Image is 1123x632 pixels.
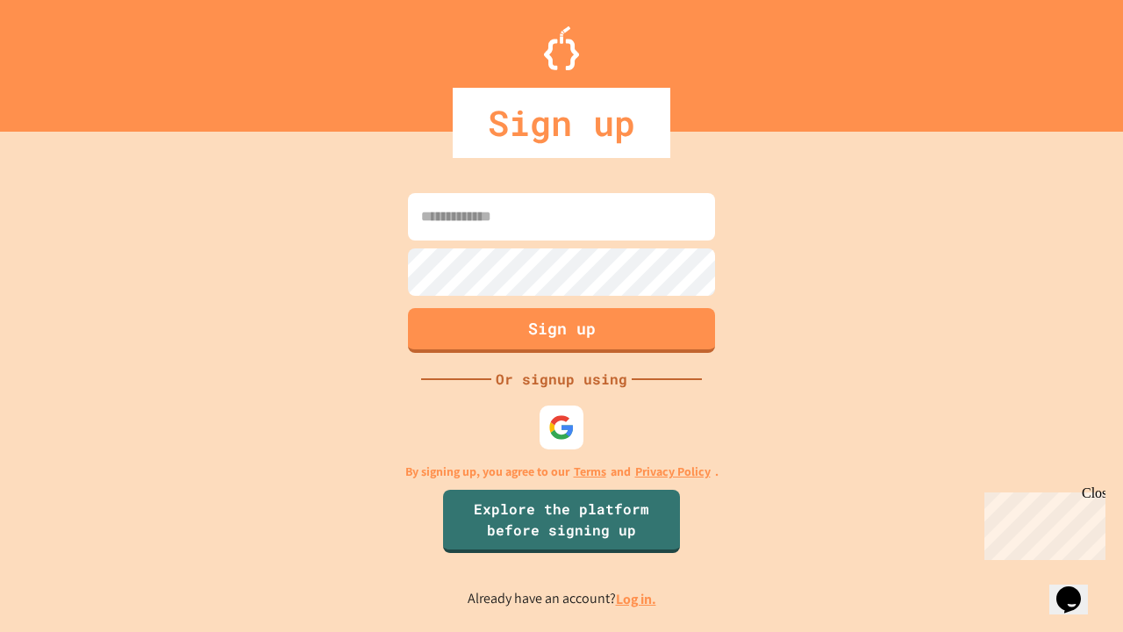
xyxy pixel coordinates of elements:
[491,369,632,390] div: Or signup using
[977,485,1105,560] iframe: chat widget
[574,463,606,481] a: Terms
[453,88,670,158] div: Sign up
[468,588,656,610] p: Already have an account?
[548,414,575,441] img: google-icon.svg
[408,308,715,353] button: Sign up
[405,463,719,481] p: By signing up, you agree to our and .
[635,463,711,481] a: Privacy Policy
[544,26,579,70] img: Logo.svg
[616,590,656,608] a: Log in.
[1049,562,1105,614] iframe: chat widget
[443,490,680,553] a: Explore the platform before signing up
[7,7,121,111] div: Chat with us now!Close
